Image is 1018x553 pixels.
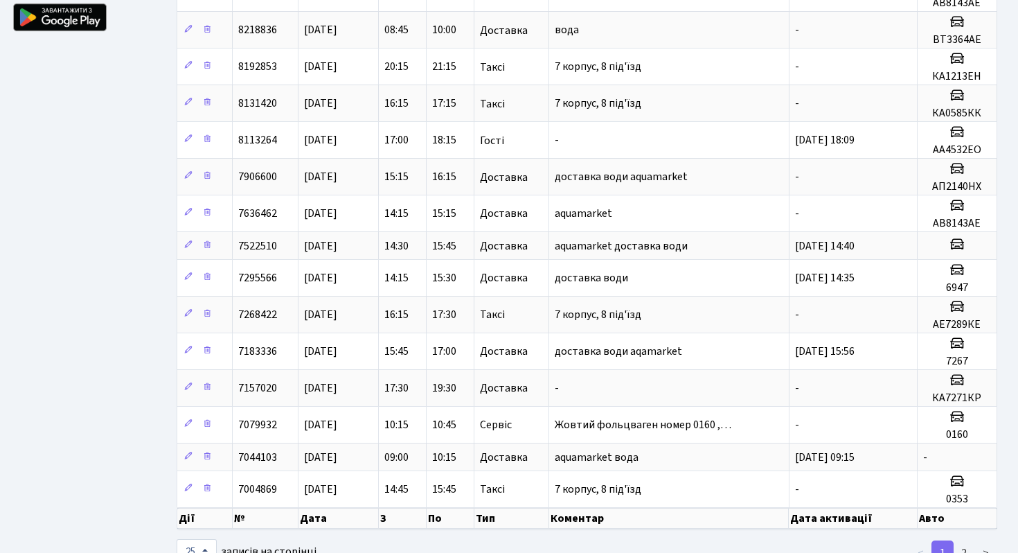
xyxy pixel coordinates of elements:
[384,450,409,465] span: 09:00
[923,392,991,405] h5: КА7271КР
[923,33,991,46] h5: ВТ3364АЕ
[480,62,505,73] span: Таксі
[384,380,409,396] span: 17:30
[238,23,277,38] span: 8218836
[432,270,456,286] span: 15:30
[555,133,559,148] span: -
[384,133,409,148] span: 17:00
[923,450,927,465] span: -
[238,482,277,497] span: 7004869
[555,23,579,38] span: вода
[432,307,456,322] span: 17:30
[233,508,298,529] th: №
[795,482,799,497] span: -
[555,170,688,185] span: доставка води aquamarket
[555,417,731,432] span: Жовтий фольцваген номер 0160 ,…
[238,450,277,465] span: 7044103
[304,133,337,148] span: [DATE]
[923,281,991,295] h5: 6947
[304,96,337,112] span: [DATE]
[384,206,409,221] span: 14:15
[480,135,504,146] span: Гості
[304,380,337,396] span: [DATE]
[795,23,799,38] span: -
[432,60,456,75] span: 21:15
[480,452,528,463] span: Доставка
[480,98,505,109] span: Таксі
[474,508,549,529] th: Тип
[923,180,991,193] h5: АП2140НХ
[238,133,277,148] span: 8113264
[923,70,991,83] h5: КА1213ЕН
[304,450,337,465] span: [DATE]
[795,450,855,465] span: [DATE] 09:15
[304,344,337,359] span: [DATE]
[480,309,505,320] span: Таксі
[555,450,639,465] span: aquamarket вода
[432,238,456,254] span: 15:45
[304,170,337,185] span: [DATE]
[555,307,641,322] span: 7 корпус, 8 під'їзд
[480,419,512,430] span: Сервіс
[432,482,456,497] span: 15:45
[304,307,337,322] span: [DATE]
[238,206,277,221] span: 7636462
[480,272,528,283] span: Доставка
[298,508,379,529] th: Дата
[432,206,456,221] span: 15:15
[923,355,991,368] h5: 7267
[795,417,799,432] span: -
[923,217,991,230] h5: АВ8143АЕ
[480,240,528,252] span: Доставка
[384,170,409,185] span: 15:15
[384,344,409,359] span: 15:45
[238,96,277,112] span: 8131420
[304,60,337,75] span: [DATE]
[480,346,528,357] span: Доставка
[304,417,337,432] span: [DATE]
[304,23,337,38] span: [DATE]
[555,96,641,112] span: 7 корпус, 8 під'їзд
[177,508,233,529] th: Дії
[304,270,337,286] span: [DATE]
[432,417,456,432] span: 10:45
[238,380,277,396] span: 7157020
[555,270,628,286] span: доставка води
[795,344,855,359] span: [DATE] 15:56
[918,508,997,529] th: Авто
[379,508,427,529] th: З
[432,23,456,38] span: 10:00
[795,96,799,112] span: -
[432,380,456,396] span: 19:30
[480,25,528,36] span: Доставка
[304,238,337,254] span: [DATE]
[432,133,456,148] span: 18:15
[304,482,337,497] span: [DATE]
[555,238,688,254] span: aquamarket доставка води
[923,493,991,506] h5: 0353
[480,172,528,183] span: Доставка
[555,482,641,497] span: 7 корпус, 8 під'їзд
[238,344,277,359] span: 7183336
[384,270,409,286] span: 14:15
[238,307,277,322] span: 7268422
[795,133,855,148] span: [DATE] 18:09
[555,206,612,221] span: aquamarket
[238,417,277,432] span: 7079932
[795,270,855,286] span: [DATE] 14:35
[923,143,991,157] h5: АА4532ЕО
[238,238,277,254] span: 7522510
[384,482,409,497] span: 14:45
[384,238,409,254] span: 14:30
[480,208,528,219] span: Доставка
[238,170,277,185] span: 7906600
[555,344,682,359] span: доставка води aqamarket
[795,206,799,221] span: -
[555,60,641,75] span: 7 корпус, 8 під'їзд
[384,417,409,432] span: 10:15
[384,60,409,75] span: 20:15
[304,206,337,221] span: [DATE]
[384,96,409,112] span: 16:15
[480,383,528,394] span: Доставка
[432,96,456,112] span: 17:15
